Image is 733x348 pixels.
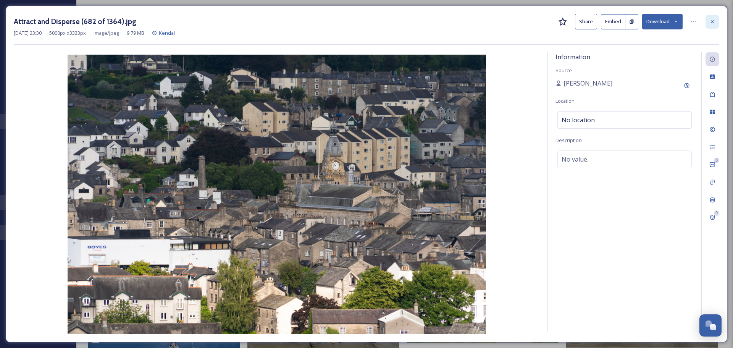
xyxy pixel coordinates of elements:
[14,29,42,37] span: [DATE] 23:30
[555,67,572,74] span: Source
[563,79,612,88] span: [PERSON_NAME]
[642,14,683,29] button: Download
[555,97,575,104] span: Location
[575,14,597,29] button: Share
[714,210,719,216] div: 0
[699,314,722,337] button: Open Chat
[562,115,595,125] span: No location
[94,29,119,37] span: image/jpeg
[159,29,175,36] span: Kendal
[562,155,588,164] span: No value.
[127,29,144,37] span: 9.79 MB
[601,14,625,29] button: Embed
[14,55,540,334] img: Attract%20and%20Disperse%20(682%20of%201364).jpg
[14,16,136,27] h3: Attract and Disperse (682 of 1364).jpg
[49,29,86,37] span: 5000 px x 3333 px
[714,158,719,163] div: 0
[555,53,590,61] span: Information
[555,137,582,144] span: Description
